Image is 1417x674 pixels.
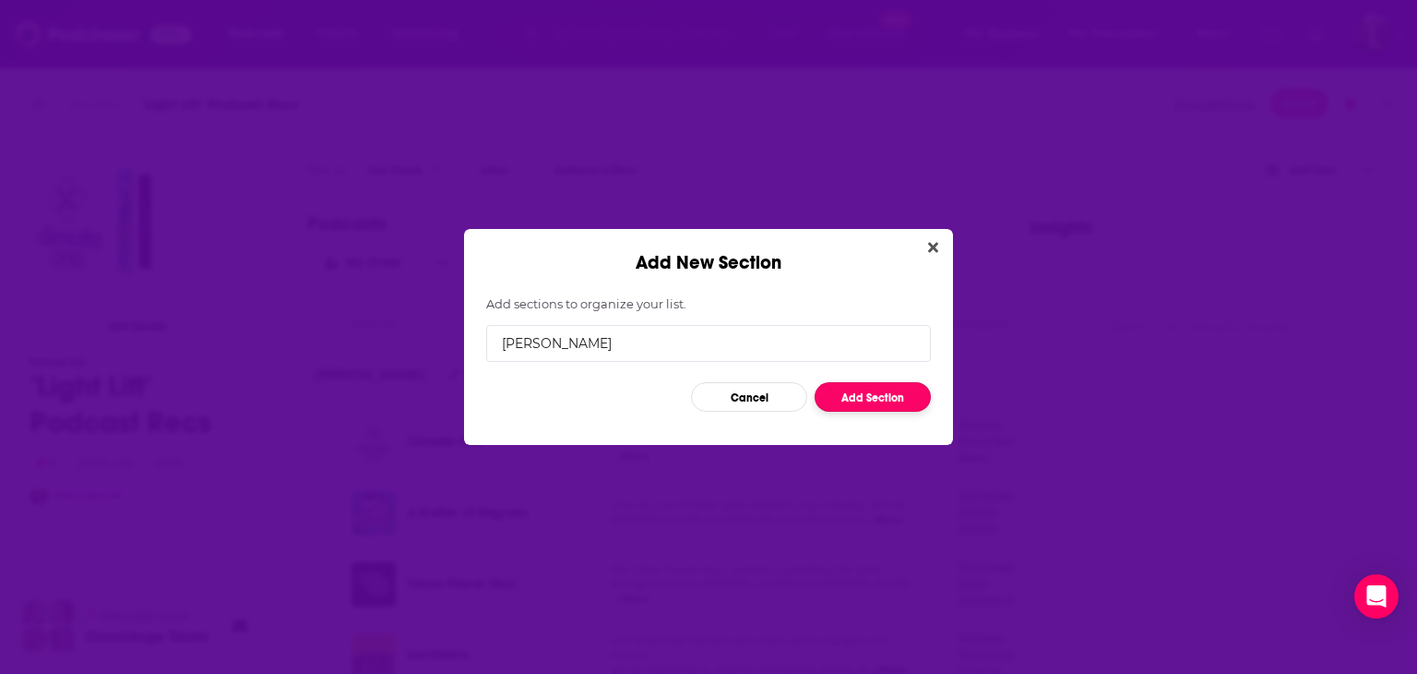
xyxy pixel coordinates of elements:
[486,325,931,362] input: Enter Heading Text
[815,382,931,412] button: Add Section
[464,229,953,274] div: Add New Section
[691,382,807,412] button: Cancel
[921,236,946,259] button: Close
[1354,574,1399,619] div: Open Intercom Messenger
[486,296,686,311] span: Add sections to organize your list.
